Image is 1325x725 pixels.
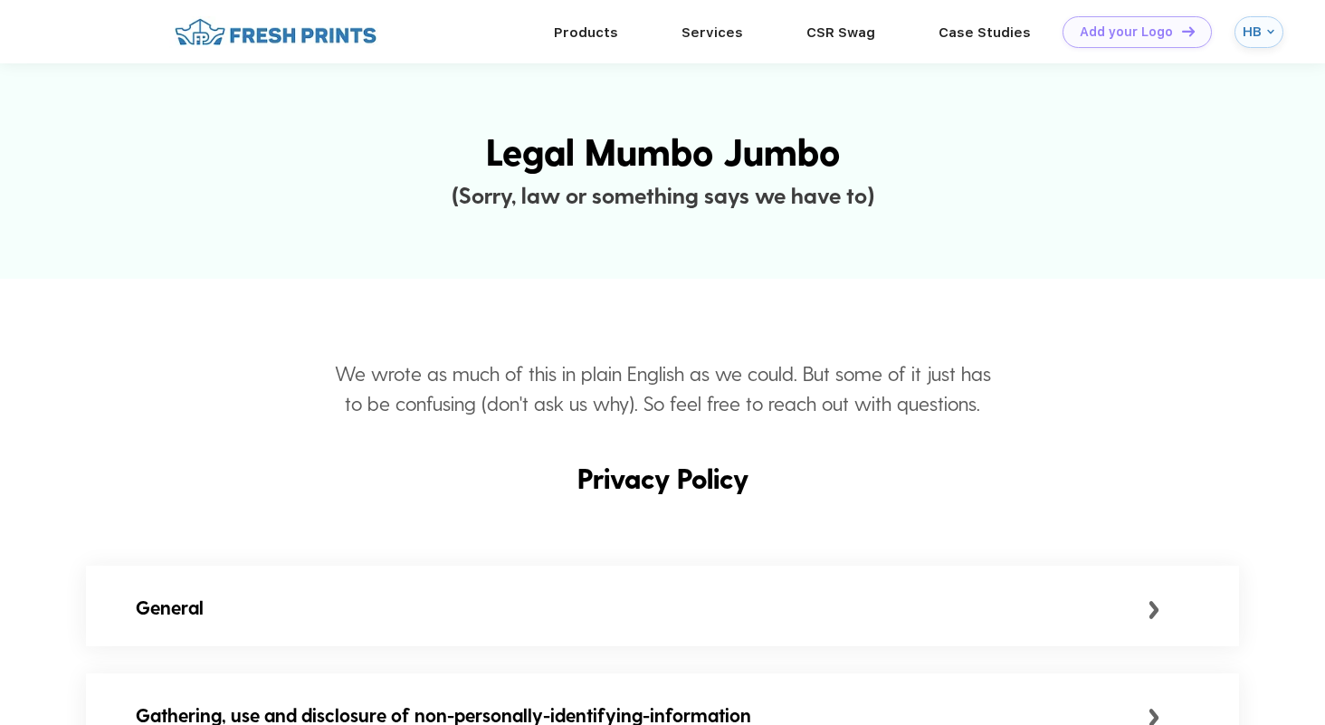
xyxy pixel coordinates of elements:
div: Legal Mumbo Jumbo [26,123,1298,178]
img: fo%20logo%202.webp [169,16,382,48]
a: CSR Swag [806,24,875,41]
div: (Sorry, law or something says we have to) [26,178,1298,212]
a: Services [682,24,743,41]
img: small_arrow.svg [1149,601,1160,619]
div: Add your Logo [1080,24,1173,40]
img: arrow_down_blue.svg [1267,28,1274,35]
a: Products [554,24,618,41]
div: General [136,593,1148,622]
div: HB [1243,24,1263,40]
img: DT [1182,26,1195,36]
